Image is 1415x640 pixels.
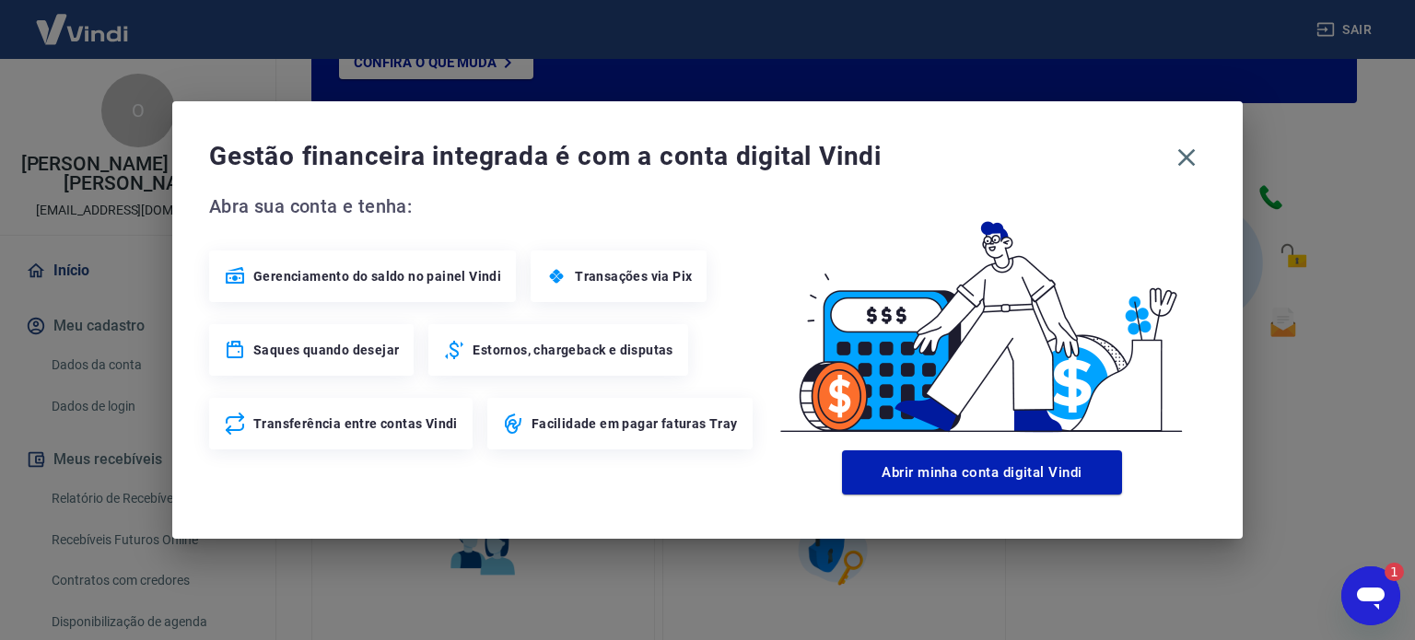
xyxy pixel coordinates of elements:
span: Estornos, chargeback e disputas [473,341,672,359]
span: Gerenciamento do saldo no painel Vindi [253,267,501,285]
iframe: Botão para iniciar a janela de mensagens, 1 mensagem não lida [1341,566,1400,625]
span: Abra sua conta e tenha: [209,192,758,221]
span: Saques quando desejar [253,341,399,359]
span: Facilidade em pagar faturas Tray [532,414,738,433]
span: Gestão financeira integrada é com a conta digital Vindi [209,138,1167,175]
span: Transferência entre contas Vindi [253,414,458,433]
iframe: Número de mensagens não lidas [1367,563,1404,581]
img: Good Billing [758,192,1206,443]
button: Abrir minha conta digital Vindi [842,450,1122,495]
span: Transações via Pix [575,267,692,285]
